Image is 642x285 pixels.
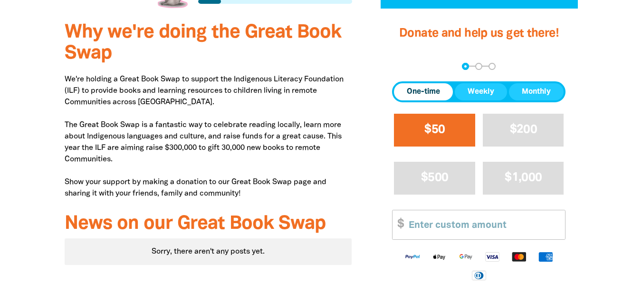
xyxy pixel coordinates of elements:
[394,162,475,195] button: $500
[466,270,492,281] img: Diners Club logo
[407,86,440,98] span: One-time
[65,214,352,235] h3: News on our Great Book Swap
[426,251,452,262] img: Apple Pay logo
[399,28,559,39] span: Donate and help us get there!
[522,86,551,98] span: Monthly
[393,210,404,239] span: $
[532,251,559,262] img: American Express logo
[65,238,352,265] div: Sorry, there aren't any posts yet.
[452,251,479,262] img: Google Pay logo
[462,63,469,70] button: Navigate to step 1 of 3 to enter your donation amount
[468,86,494,98] span: Weekly
[455,83,507,100] button: Weekly
[483,114,564,147] button: $200
[65,24,341,62] span: Why we're doing the Great Book Swap
[399,251,426,262] img: Paypal logo
[475,63,482,70] button: Navigate to step 2 of 3 to enter your details
[509,83,564,100] button: Monthly
[394,114,475,147] button: $50
[65,238,352,265] div: Paginated content
[506,251,532,262] img: Mastercard logo
[424,124,445,135] span: $50
[65,74,352,199] p: We're holding a Great Book Swap to support the Indigenous Literacy Foundation (ILF) to provide bo...
[402,210,565,239] input: Enter custom amount
[421,172,448,183] span: $500
[510,124,537,135] span: $200
[483,162,564,195] button: $1,000
[489,63,496,70] button: Navigate to step 3 of 3 to enter your payment details
[505,172,542,183] span: $1,000
[392,81,565,102] div: Donation frequency
[394,83,453,100] button: One-time
[479,251,506,262] img: Visa logo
